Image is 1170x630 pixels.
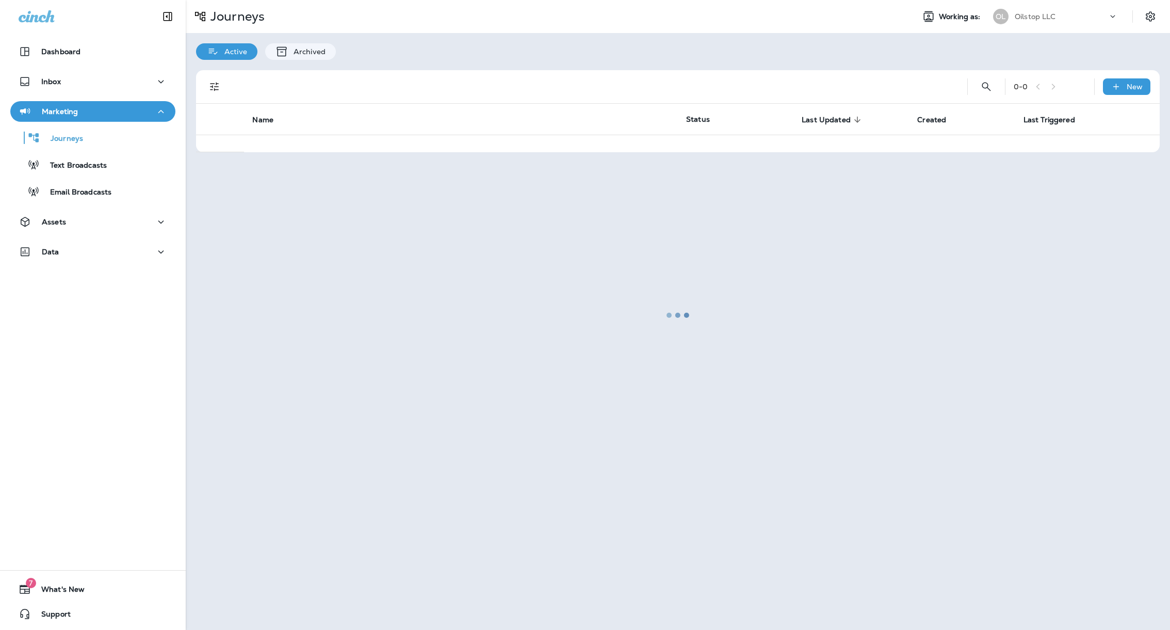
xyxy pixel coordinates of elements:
button: Assets [10,212,175,232]
p: Journeys [40,134,83,144]
p: Text Broadcasts [40,161,107,171]
button: Data [10,241,175,262]
span: Support [31,610,71,622]
span: What's New [31,585,85,597]
button: Inbox [10,71,175,92]
span: 7 [26,578,36,588]
button: Dashboard [10,41,175,62]
p: New [1127,83,1143,91]
p: Inbox [41,77,61,86]
button: Support [10,604,175,624]
button: Marketing [10,101,175,122]
button: Email Broadcasts [10,181,175,202]
p: Data [42,248,59,256]
p: Marketing [42,107,78,116]
p: Assets [42,218,66,226]
p: Dashboard [41,47,80,56]
button: Collapse Sidebar [153,6,182,27]
button: 7What's New [10,579,175,600]
button: Text Broadcasts [10,154,175,175]
p: Email Broadcasts [40,188,111,198]
button: Journeys [10,127,175,149]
